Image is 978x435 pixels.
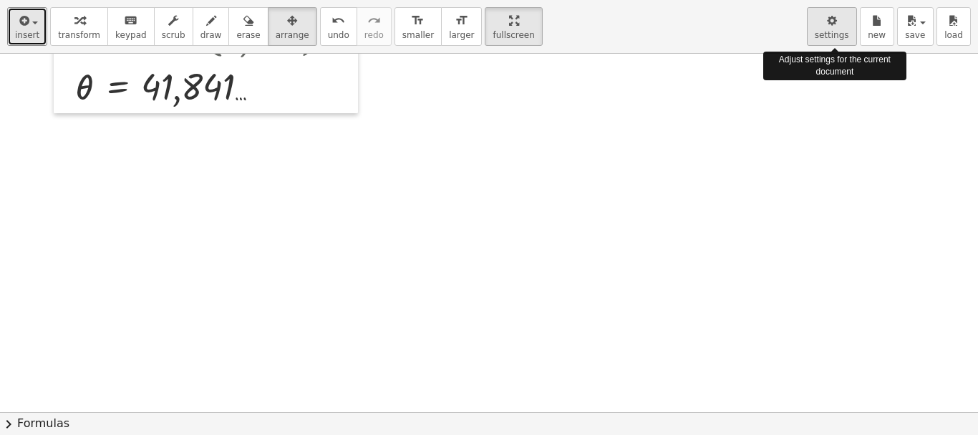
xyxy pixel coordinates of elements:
span: keypad [115,30,147,40]
button: save [897,7,934,46]
i: keyboard [124,12,137,29]
button: scrub [154,7,193,46]
button: keyboardkeypad [107,7,155,46]
span: smaller [402,30,434,40]
span: redo [364,30,384,40]
span: insert [15,30,39,40]
span: draw [200,30,222,40]
button: insert [7,7,47,46]
button: load [936,7,971,46]
i: undo [331,12,345,29]
i: format_size [455,12,468,29]
span: settings [815,30,849,40]
button: redoredo [357,7,392,46]
span: larger [449,30,474,40]
button: erase [228,7,268,46]
button: settings [807,7,857,46]
span: arrange [276,30,309,40]
button: fullscreen [485,7,542,46]
span: new [868,30,886,40]
span: save [905,30,925,40]
button: arrange [268,7,317,46]
button: transform [50,7,108,46]
i: redo [367,12,381,29]
span: transform [58,30,100,40]
button: draw [193,7,230,46]
button: undoundo [320,7,357,46]
span: undo [328,30,349,40]
button: format_sizelarger [441,7,482,46]
span: load [944,30,963,40]
i: format_size [411,12,425,29]
button: new [860,7,894,46]
span: fullscreen [493,30,534,40]
button: format_sizesmaller [394,7,442,46]
span: erase [236,30,260,40]
div: Adjust settings for the current document [763,52,906,80]
span: scrub [162,30,185,40]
